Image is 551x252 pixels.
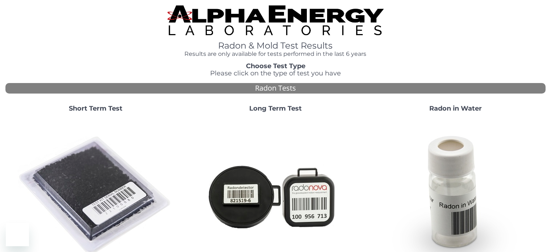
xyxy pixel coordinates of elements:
[69,104,122,112] strong: Short Term Test
[246,62,305,70] strong: Choose Test Type
[249,104,302,112] strong: Long Term Test
[167,41,383,50] h1: Radon & Mold Test Results
[210,69,341,77] span: Please click on the type of test you have
[167,5,383,35] img: TightCrop.jpg
[429,104,482,112] strong: Radon in Water
[167,51,383,57] h4: Results are only available for tests performed in the last 6 years
[6,223,29,246] iframe: Button to launch messaging window
[5,83,546,94] div: Radon Tests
